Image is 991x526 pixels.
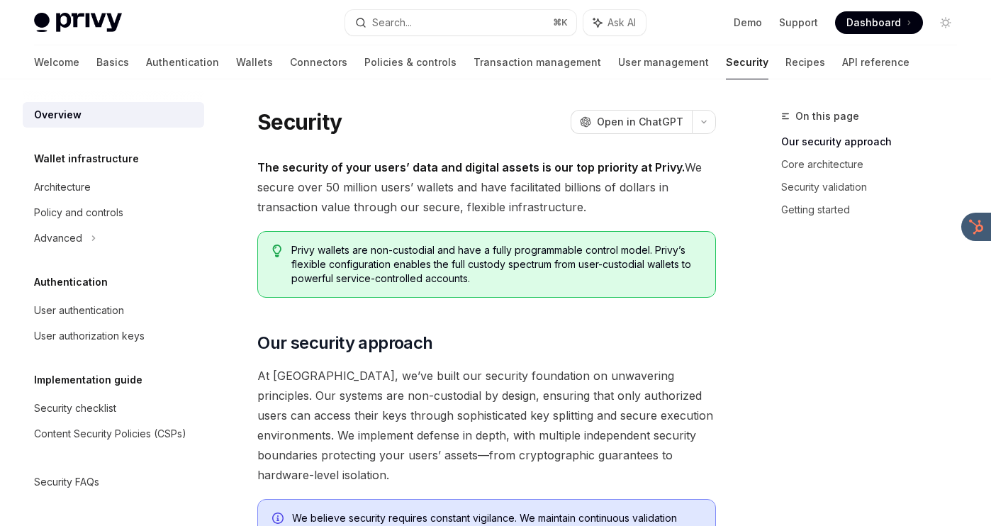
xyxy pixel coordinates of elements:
strong: The security of your users’ data and digital assets is our top priority at Privy. [257,160,685,174]
a: Security checklist [23,396,204,421]
span: At [GEOGRAPHIC_DATA], we’ve built our security foundation on unwavering principles. Our systems a... [257,366,716,485]
a: User management [618,45,709,79]
span: On this page [795,108,859,125]
a: User authentication [23,298,204,323]
div: Security FAQs [34,474,99,491]
a: Demo [734,16,762,30]
a: Security [726,45,768,79]
a: Dashboard [835,11,923,34]
a: Policies & controls [364,45,457,79]
a: Welcome [34,45,79,79]
a: Recipes [785,45,825,79]
a: Architecture [23,174,204,200]
img: light logo [34,13,122,33]
a: Our security approach [781,130,968,153]
a: Policy and controls [23,200,204,225]
button: Open in ChatGPT [571,110,692,134]
a: Security FAQs [23,469,204,495]
span: Open in ChatGPT [597,115,683,129]
a: Authentication [146,45,219,79]
a: Getting started [781,198,968,221]
a: Connectors [290,45,347,79]
div: User authentication [34,302,124,319]
span: We secure over 50 million users’ wallets and have facilitated billions of dollars in transaction ... [257,157,716,217]
h5: Wallet infrastructure [34,150,139,167]
h5: Authentication [34,274,108,291]
a: Overview [23,102,204,128]
a: Basics [96,45,129,79]
button: Toggle dark mode [934,11,957,34]
span: Our security approach [257,332,432,354]
span: Ask AI [608,16,636,30]
a: User authorization keys [23,323,204,349]
div: Security checklist [34,400,116,417]
button: Search...⌘K [345,10,576,35]
button: Ask AI [583,10,646,35]
h1: Security [257,109,342,135]
h5: Implementation guide [34,371,142,388]
div: Overview [34,106,82,123]
a: Transaction management [474,45,601,79]
div: User authorization keys [34,328,145,345]
a: Support [779,16,818,30]
a: Security validation [781,176,968,198]
a: Wallets [236,45,273,79]
a: API reference [842,45,909,79]
div: Search... [372,14,412,31]
span: Privy wallets are non-custodial and have a fully programmable control model. Privy’s flexible con... [291,243,701,286]
div: Policy and controls [34,204,123,221]
span: Dashboard [846,16,901,30]
div: Content Security Policies (CSPs) [34,425,186,442]
span: ⌘ K [553,17,568,28]
div: Advanced [34,230,82,247]
a: Content Security Policies (CSPs) [23,421,204,447]
div: Architecture [34,179,91,196]
a: Core architecture [781,153,968,176]
svg: Tip [272,245,282,257]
